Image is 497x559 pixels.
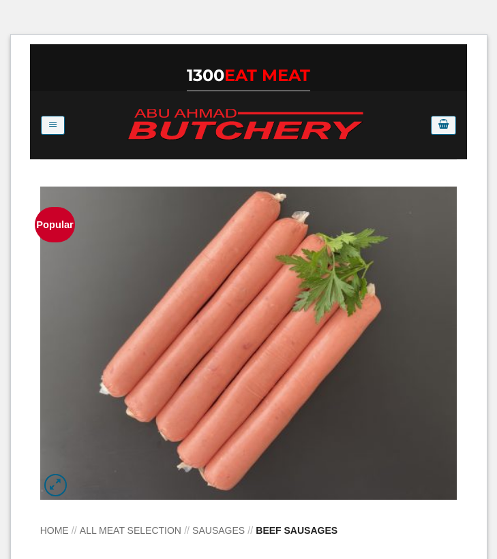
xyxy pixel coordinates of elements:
[187,65,310,85] a: 1300EAT MEAT
[192,525,245,536] a: Sausages
[80,525,181,536] a: All Meat Selection
[431,116,456,135] a: View cart
[44,474,67,496] a: Zoom
[256,525,337,536] span: Beef Sausages
[184,525,190,536] span: //
[247,525,253,536] span: //
[72,525,77,536] span: //
[116,99,375,151] img: Abu Ahmad Butchery
[40,187,457,499] img: Beef Sausages
[187,65,224,85] span: 1300
[41,116,65,135] a: Menu
[40,525,69,536] a: Home
[224,65,310,85] span: EAT MEAT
